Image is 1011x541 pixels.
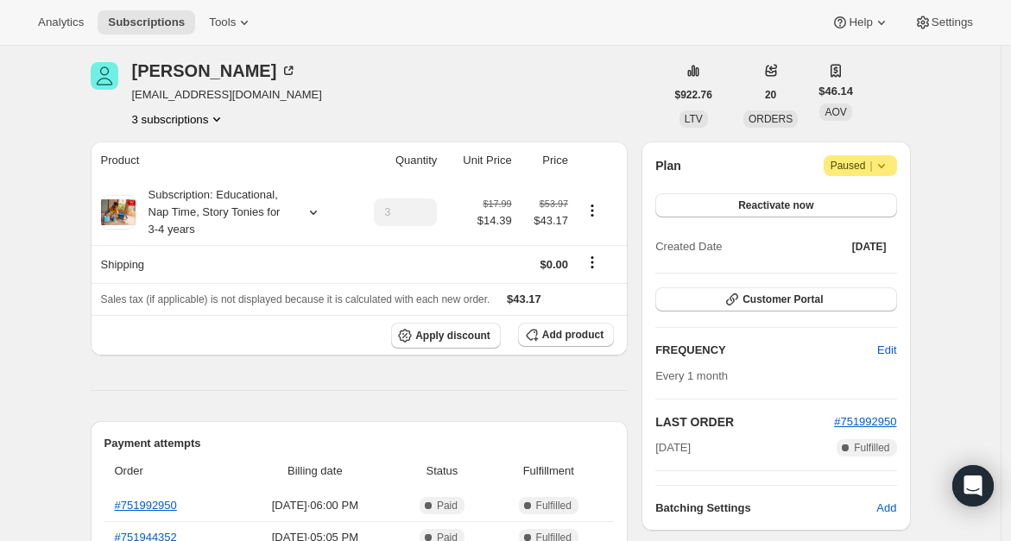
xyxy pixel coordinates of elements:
[132,86,322,104] span: [EMAIL_ADDRESS][DOMAIN_NAME]
[655,413,834,431] h2: LAST ORDER
[849,16,872,29] span: Help
[98,10,195,35] button: Subscriptions
[401,462,483,480] span: Status
[38,16,84,29] span: Analytics
[765,88,776,102] span: 20
[655,238,722,255] span: Created Date
[825,106,846,118] span: AOV
[540,258,568,271] span: $0.00
[483,198,512,209] small: $17.99
[655,157,681,174] h2: Plan
[517,142,573,179] th: Price
[239,462,390,480] span: Billing date
[866,494,907,522] button: Add
[665,83,723,107] button: $922.76
[28,10,94,35] button: Analytics
[518,323,614,347] button: Add product
[952,465,994,506] div: Open Intercom Messenger
[108,16,185,29] span: Subscriptions
[818,83,853,100] span: $46.14
[239,497,390,514] span: [DATE] · 06:00 PM
[685,113,703,125] span: LTV
[578,253,606,272] button: Shipping actions
[540,198,568,209] small: $53.97
[675,88,712,102] span: $922.76
[578,201,606,220] button: Product actions
[477,212,512,230] span: $14.39
[542,328,603,342] span: Add product
[115,499,177,512] a: #751992950
[821,10,900,35] button: Help
[536,499,572,513] span: Fulfilled
[199,10,263,35] button: Tools
[493,462,603,480] span: Fulfillment
[854,441,889,455] span: Fulfilled
[522,212,568,230] span: $43.17
[876,500,896,517] span: Add
[136,186,291,238] div: Subscription: Educational, Nap Time, Story Tonies for 3-4 years
[655,287,896,311] button: Customer Portal
[831,157,890,174] span: Paused
[877,342,896,359] span: Edit
[91,142,351,179] th: Product
[869,159,872,173] span: |
[91,62,118,90] span: Raychelle null
[507,293,541,305] span: $43.17
[391,323,501,349] button: Apply discount
[842,235,897,259] button: [DATE]
[852,240,887,254] span: [DATE]
[415,329,490,343] span: Apply discount
[655,439,691,456] span: [DATE]
[655,193,896,217] button: Reactivate now
[867,337,907,364] button: Edit
[437,499,458,513] span: Paid
[132,62,298,79] div: [PERSON_NAME]
[655,369,728,382] span: Every 1 month
[91,245,351,283] th: Shipping
[104,452,235,490] th: Order
[742,293,823,306] span: Customer Portal
[655,342,877,359] h2: FREQUENCY
[834,413,896,431] button: #751992950
[834,415,896,428] a: #751992950
[132,110,226,128] button: Product actions
[904,10,983,35] button: Settings
[655,500,876,517] h6: Batching Settings
[350,142,442,179] th: Quantity
[209,16,236,29] span: Tools
[755,83,787,107] button: 20
[442,142,516,179] th: Unit Price
[104,435,615,452] h2: Payment attempts
[738,198,813,212] span: Reactivate now
[101,293,490,305] span: Sales tax (if applicable) is not displayed because it is calculated with each new order.
[749,113,793,125] span: ORDERS
[932,16,973,29] span: Settings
